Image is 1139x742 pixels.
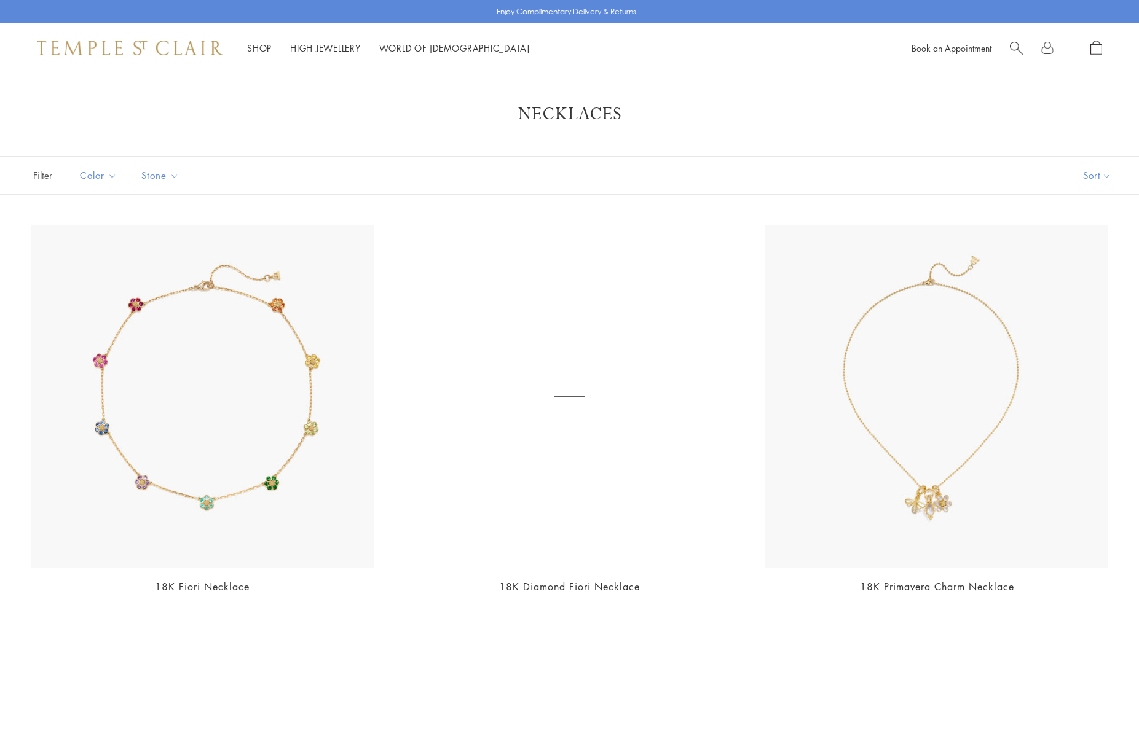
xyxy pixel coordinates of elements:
span: Color [74,168,126,183]
button: Stone [132,162,188,189]
a: Book an Appointment [912,42,991,54]
a: 18K Fiori Necklace [155,580,250,593]
a: Open Shopping Bag [1090,41,1102,56]
a: N31810-FIORI [398,225,741,568]
button: Color [71,162,126,189]
a: 18K Primavera Charm Necklace [860,580,1014,593]
a: ShopShop [247,42,272,54]
a: World of [DEMOGRAPHIC_DATA]World of [DEMOGRAPHIC_DATA] [379,42,530,54]
img: 18K Fiori Necklace [31,225,374,568]
span: Stone [135,168,188,183]
nav: Main navigation [247,41,530,56]
img: Temple St. Clair [37,41,223,55]
a: Search [1010,41,1023,56]
button: Show sort by [1055,157,1139,194]
a: High JewelleryHigh Jewellery [290,42,361,54]
a: 18K Diamond Fiori Necklace [499,580,640,593]
h1: Necklaces [49,103,1090,125]
img: NCH-E7BEEFIORBM [765,225,1108,568]
p: Enjoy Complimentary Delivery & Returns [497,6,636,18]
